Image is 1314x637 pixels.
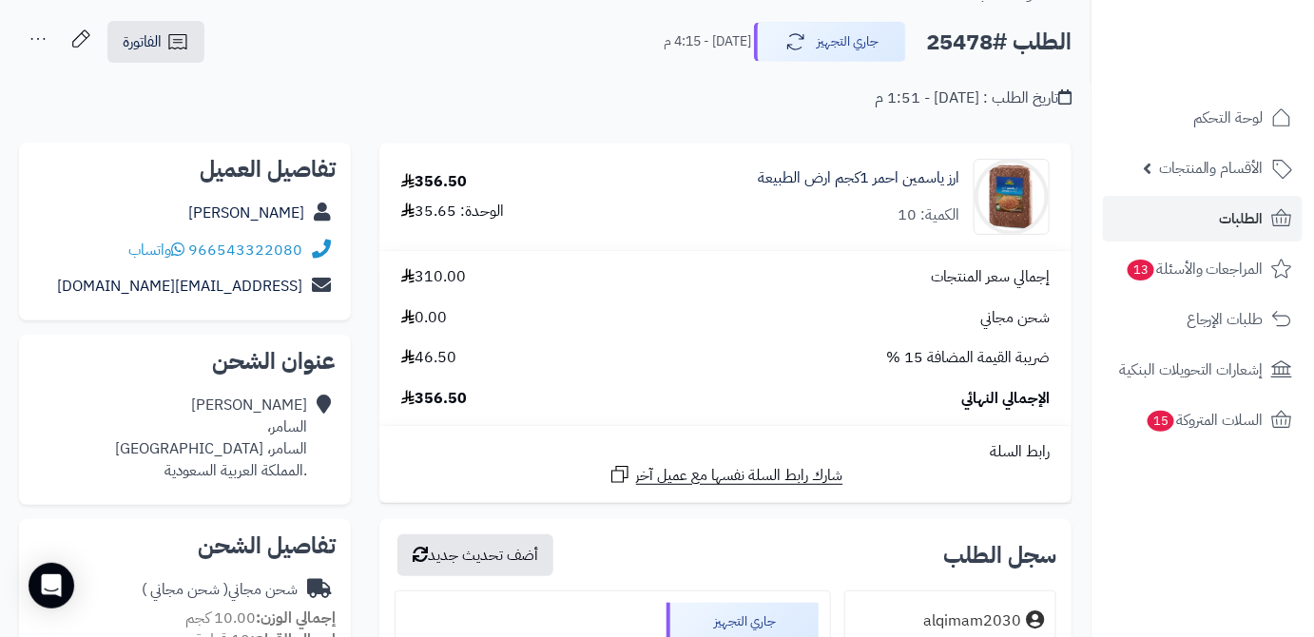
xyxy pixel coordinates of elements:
a: [PERSON_NAME] [188,202,304,224]
span: السلات المتروكة [1146,407,1264,434]
span: المراجعات والأسئلة [1126,256,1264,282]
a: 966543322080 [188,239,302,261]
h2: تفاصيل العميل [34,158,336,181]
span: 310.00 [401,266,466,288]
a: المراجعات والأسئلة13 [1103,246,1303,292]
span: 0.00 [401,307,447,329]
div: Open Intercom Messenger [29,563,74,608]
a: السلات المتروكة15 [1103,397,1303,443]
img: Red-Jasmine-Rice.jpg.320x400_q95_upscale-True-90x90.jpg [975,159,1049,235]
span: الأقسام والمنتجات [1159,155,1264,182]
a: شارك رابط السلة نفسها مع عميل آخر [609,463,843,487]
span: الإجمالي النهائي [961,388,1050,410]
span: 356.50 [401,388,467,410]
a: إشعارات التحويلات البنكية [1103,347,1303,393]
span: 46.50 [401,347,456,369]
div: تاريخ الطلب : [DATE] - 1:51 م [875,87,1072,109]
a: ارز ياسمين احمر 1كجم ارض الطبيعة [758,167,959,189]
span: لوحة التحكم [1193,105,1264,131]
span: 15 [1147,411,1174,433]
span: طلبات الإرجاع [1187,306,1264,333]
span: إشعارات التحويلات البنكية [1119,357,1264,383]
span: إجمالي سعر المنتجات [931,266,1050,288]
div: alqimam2030 [923,610,1021,632]
a: الفاتورة [107,21,204,63]
span: الفاتورة [123,30,162,53]
img: logo-2.png [1185,40,1296,80]
span: ( شحن مجاني ) [142,578,228,601]
h2: تفاصيل الشحن [34,534,336,557]
span: شارك رابط السلة نفسها مع عميل آخر [636,465,843,487]
strong: إجمالي الوزن: [256,607,336,629]
h2: عنوان الشحن [34,350,336,373]
div: 356.50 [401,171,467,193]
div: الوحدة: 35.65 [401,201,504,222]
small: [DATE] - 4:15 م [664,32,751,51]
a: واتساب [128,239,184,261]
a: طلبات الإرجاع [1103,297,1303,342]
div: [PERSON_NAME] السامر، السامر، [GEOGRAPHIC_DATA] .المملكة العربية السعودية [115,395,307,481]
div: رابط السلة [387,441,1064,463]
a: [EMAIL_ADDRESS][DOMAIN_NAME] [57,275,302,298]
button: جاري التجهيز [754,22,906,62]
a: لوحة التحكم [1103,95,1303,141]
span: الطلبات [1220,205,1264,232]
span: ضريبة القيمة المضافة 15 % [886,347,1050,369]
span: شحن مجاني [980,307,1050,329]
small: 10.00 كجم [185,607,336,629]
a: الطلبات [1103,196,1303,241]
button: أضف تحديث جديد [397,534,553,576]
div: الكمية: 10 [898,204,959,226]
h3: سجل الطلب [943,544,1056,567]
h2: الطلب #25478 [926,23,1072,62]
span: 13 [1127,260,1154,281]
div: شحن مجاني [142,579,298,601]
